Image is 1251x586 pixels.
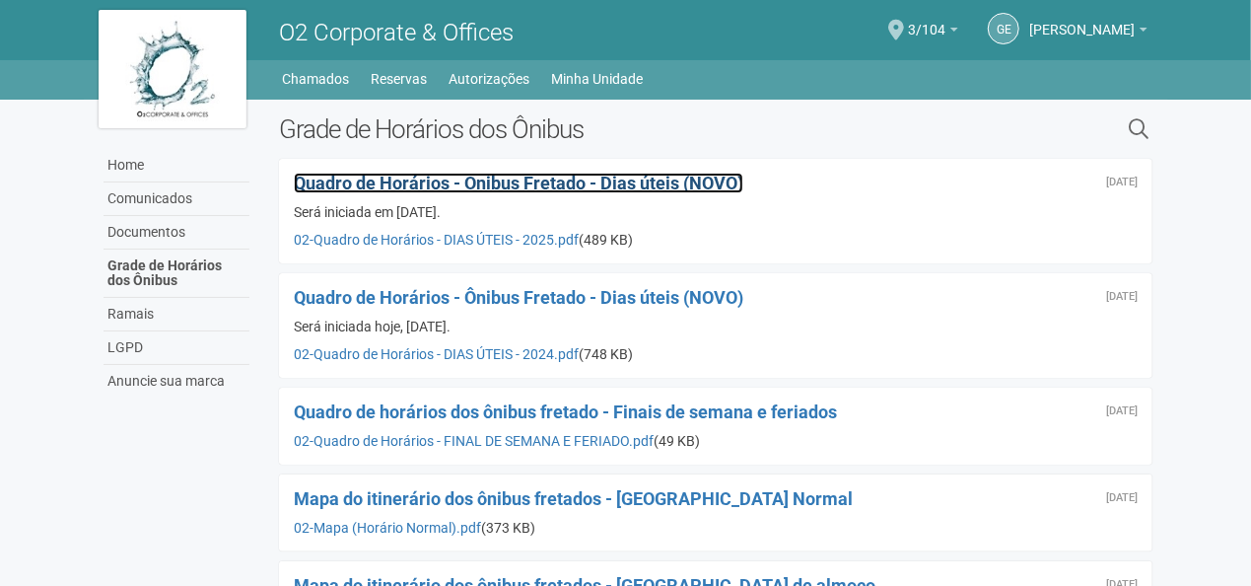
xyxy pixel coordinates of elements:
h2: Grade de Horários dos Ônibus [279,114,927,144]
div: Sexta-feira, 24 de janeiro de 2025 às 19:36 [1106,177,1138,188]
a: [PERSON_NAME] [1029,25,1147,40]
div: Sexta-feira, 23 de outubro de 2020 às 16:55 [1106,405,1138,417]
a: LGPD [104,331,249,365]
a: Minha Unidade [552,65,644,93]
a: 02-Mapa (Horário Normal).pdf [294,520,481,536]
a: Grade de Horários dos Ônibus [104,250,249,298]
img: logo.jpg [99,10,246,128]
a: Comunicados [104,183,249,216]
a: Documentos [104,216,249,250]
div: (489 KB) [294,231,1139,249]
div: Sexta-feira, 23 de outubro de 2020 às 16:54 [1106,492,1138,504]
a: GE [988,13,1019,44]
a: Quadro de horários dos ônibus fretado - Finais de semana e feriados [294,402,837,422]
div: Será iniciada hoje, [DATE]. [294,318,1139,335]
a: Ramais [104,298,249,331]
div: (49 KB) [294,432,1139,450]
a: Home [104,149,249,183]
span: Gabrielle Emidio [1029,3,1135,37]
div: (748 KB) [294,345,1139,363]
div: Será iniciada em [DATE]. [294,203,1139,221]
a: Quadro de Horários - Ônibus Fretado - Dias úteis (NOVO) [294,287,743,308]
a: Autorizações [450,65,530,93]
span: O2 Corporate & Offices [279,19,514,46]
a: Quadro de Horários - Ônibus Fretado - Dias úteis (NOVO) [294,173,743,193]
a: 3/104 [908,25,958,40]
a: Anuncie sua marca [104,365,249,398]
div: (373 KB) [294,519,1139,537]
a: Reservas [372,65,428,93]
div: Segunda-feira, 13 de maio de 2024 às 11:08 [1106,291,1138,303]
a: Mapa do itinerário dos ônibus fretados - [GEOGRAPHIC_DATA] Normal [294,488,853,509]
span: 3/104 [908,3,945,37]
a: Chamados [283,65,350,93]
a: 02-Quadro de Horários - DIAS ÚTEIS - 2025.pdf [294,232,579,248]
a: 02-Quadro de Horários - DIAS ÚTEIS - 2024.pdf [294,346,579,362]
a: 02-Quadro de Horários - FINAL DE SEMANA E FERIADO.pdf [294,433,654,449]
